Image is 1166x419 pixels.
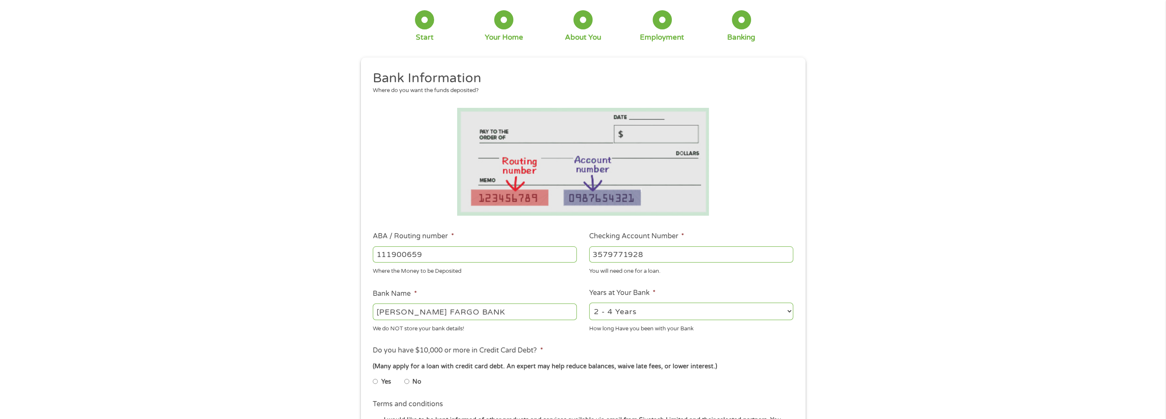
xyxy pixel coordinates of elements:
[373,400,443,409] label: Terms and conditions
[373,232,454,241] label: ABA / Routing number
[727,33,755,42] div: Banking
[457,108,709,216] img: Routing number location
[373,246,577,263] input: 263177916
[640,33,684,42] div: Employment
[381,377,391,387] label: Yes
[373,321,577,333] div: We do NOT store your bank details!
[565,33,601,42] div: About You
[373,289,417,298] label: Bank Name
[485,33,523,42] div: Your Home
[373,70,787,87] h2: Bank Information
[373,362,793,371] div: (Many apply for a loan with credit card debt. An expert may help reduce balances, waive late fees...
[589,289,656,298] label: Years at Your Bank
[589,321,793,333] div: How long Have you been with your Bank
[589,232,684,241] label: Checking Account Number
[373,87,787,95] div: Where do you want the funds deposited?
[589,264,793,276] div: You will need one for a loan.
[416,33,434,42] div: Start
[589,246,793,263] input: 345634636
[412,377,421,387] label: No
[373,346,543,355] label: Do you have $10,000 or more in Credit Card Debt?
[373,264,577,276] div: Where the Money to be Deposited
